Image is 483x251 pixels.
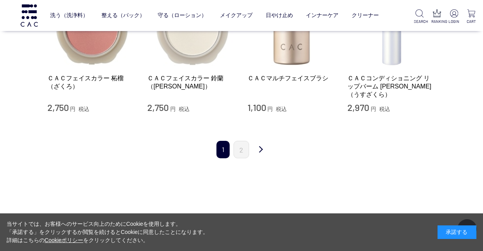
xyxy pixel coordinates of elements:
a: 守る（ローション） [158,6,207,25]
p: LOGIN [448,19,459,24]
span: 2,750 [147,102,169,113]
a: SEARCH [414,9,425,24]
a: Cookieポリシー [45,237,84,243]
span: 税込 [379,106,390,112]
span: 2,970 [347,102,369,113]
a: 整える（パック） [101,6,145,25]
p: RANKING [431,19,442,24]
span: 1,100 [248,102,266,113]
div: 承諾する [438,225,476,239]
a: ＣＡＣフェイスカラー 柘榴（ざくろ） [47,74,136,91]
a: クリーナー [352,6,379,25]
span: 円 [170,106,176,112]
a: ＣＡＣフェイスカラー 鈴蘭（[PERSON_NAME]） [147,74,236,91]
a: RANKING [431,9,442,24]
span: 2,750 [47,102,69,113]
img: logo [19,4,39,26]
a: インナーケア [306,6,338,25]
a: 洗う（洗浄料） [50,6,88,25]
span: 円 [70,106,75,112]
span: 税込 [179,106,190,112]
a: CART [466,9,477,24]
a: LOGIN [448,9,459,24]
span: 1 [216,141,230,158]
a: ＣＡＣコンディショニング リップバーム [PERSON_NAME]（うすざくら） [347,74,436,99]
span: 税込 [78,106,89,112]
a: 次 [253,141,269,159]
p: SEARCH [414,19,425,24]
span: 円 [267,106,273,112]
a: 日やけ止め [266,6,293,25]
a: メイクアップ [220,6,253,25]
div: 当サイトでは、お客様へのサービス向上のためにCookieを使用します。 「承諾する」をクリックするか閲覧を続けるとCookieに同意したことになります。 詳細はこちらの をクリックしてください。 [7,220,209,244]
a: 2 [234,141,249,158]
a: ＣＡＣマルチフェイスブラシ [248,74,336,82]
span: 円 [371,106,376,112]
span: 税込 [276,106,287,112]
p: CART [466,19,477,24]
